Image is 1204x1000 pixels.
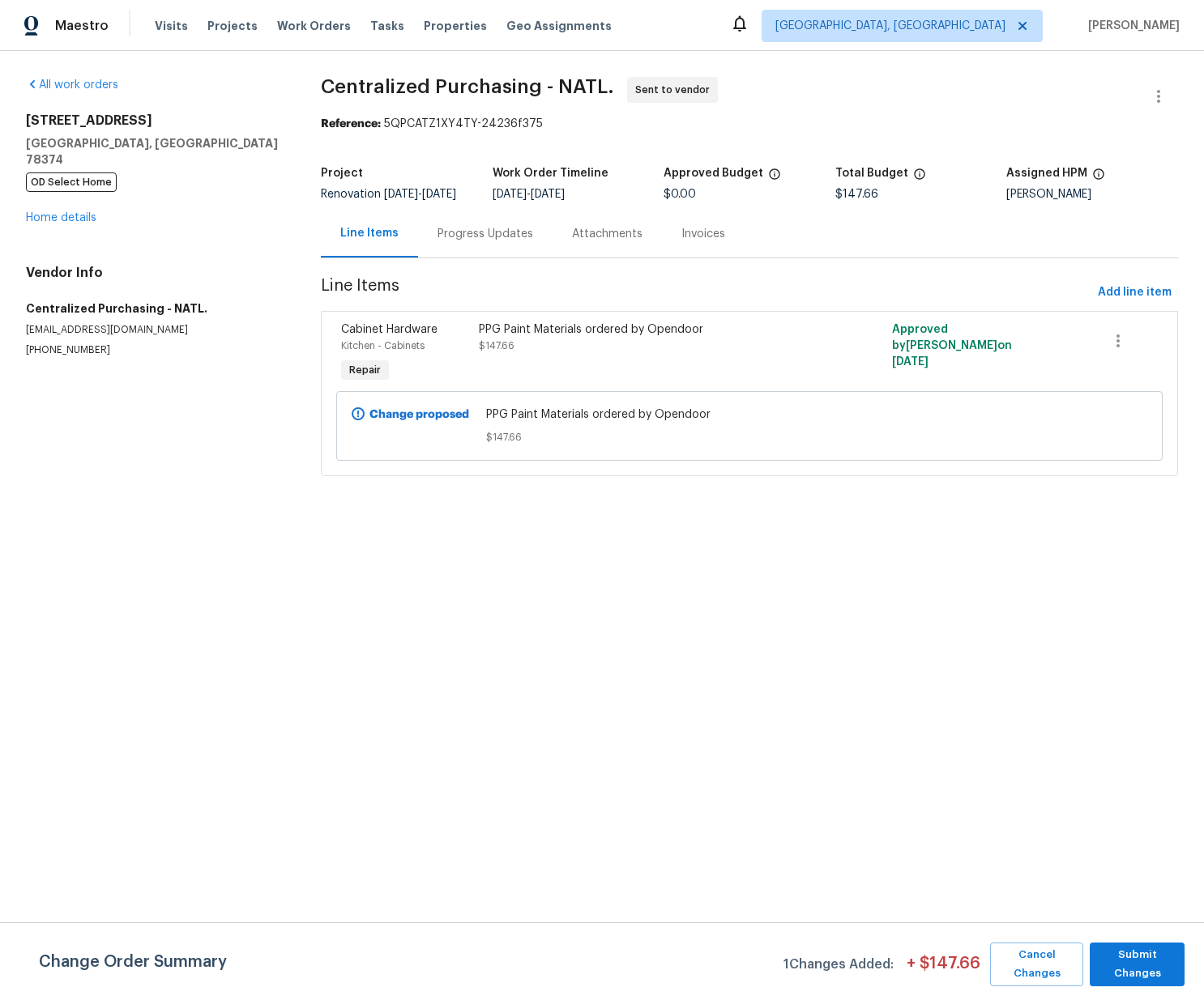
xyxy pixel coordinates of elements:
[384,189,418,200] span: [DATE]
[26,79,118,91] a: All work orders
[664,168,763,179] h5: Approved Budget
[340,225,399,241] div: Line Items
[207,18,258,34] span: Projects
[1098,283,1172,303] span: Add line item
[277,18,351,34] span: Work Orders
[384,189,456,200] span: -
[341,324,438,335] span: Cabinet Hardware
[531,189,565,200] span: [DATE]
[681,226,725,242] div: Invoices
[1006,189,1178,200] div: [PERSON_NAME]
[835,168,908,179] h5: Total Budget
[321,118,381,130] b: Reference:
[1006,168,1087,179] h5: Assigned HPM
[892,356,929,368] span: [DATE]
[664,189,696,200] span: $0.00
[422,189,456,200] span: [DATE]
[343,362,387,378] span: Repair
[572,226,643,242] div: Attachments
[26,113,282,129] h2: [STREET_ADDRESS]
[479,341,514,351] span: $147.66
[155,18,188,34] span: Visits
[506,18,612,34] span: Geo Assignments
[438,226,533,242] div: Progress Updates
[913,168,926,189] span: The total cost of line items that have been proposed by Opendoor. This sum includes line items th...
[321,116,1178,132] div: 5QPCATZ1XY4TY-24236f375
[26,135,282,168] h5: [GEOGRAPHIC_DATA], [GEOGRAPHIC_DATA] 78374
[892,324,1012,368] span: Approved by [PERSON_NAME] on
[1091,278,1178,308] button: Add line item
[370,20,404,32] span: Tasks
[479,321,813,338] div: PPG Paint Materials ordered by Opendoor
[369,409,469,420] b: Change proposed
[321,189,456,200] span: Renovation
[424,18,487,34] span: Properties
[835,189,878,200] span: $147.66
[775,18,1005,34] span: [GEOGRAPHIC_DATA], [GEOGRAPHIC_DATA]
[26,323,282,337] p: [EMAIL_ADDRESS][DOMAIN_NAME]
[321,77,614,96] span: Centralized Purchasing - NATL.
[26,172,117,192] span: OD Select Home
[635,82,716,98] span: Sent to vendor
[486,429,1014,445] span: $147.66
[26,300,282,317] h5: Centralized Purchasing - NATL.
[493,189,527,200] span: [DATE]
[341,341,425,351] span: Kitchen - Cabinets
[321,278,1091,308] span: Line Items
[486,406,1014,423] span: PPG Paint Materials ordered by Opendoor
[1092,168,1105,189] span: The hpm assigned to this work order.
[321,168,363,179] h5: Project
[1082,18,1180,34] span: [PERSON_NAME]
[26,212,96,223] a: Home details
[493,189,565,200] span: -
[26,265,282,281] h4: Vendor Info
[55,18,109,34] span: Maestro
[768,168,781,189] span: The total cost of line items that have been approved by both Opendoor and the Trade Partner. This...
[493,168,608,179] h5: Work Order Timeline
[26,343,282,357] p: [PHONE_NUMBER]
